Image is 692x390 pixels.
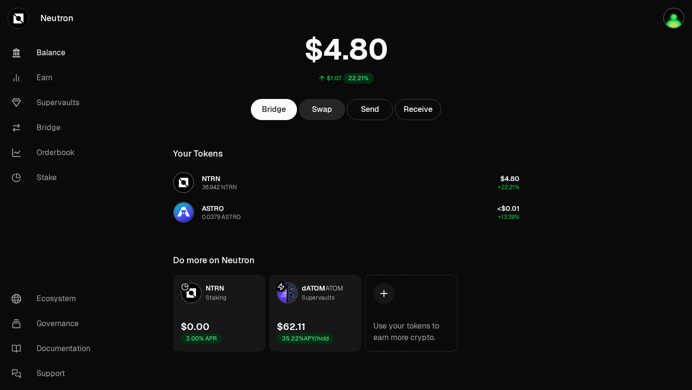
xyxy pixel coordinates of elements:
[4,115,104,140] a: Bridge
[373,320,449,343] div: Use your tokens to earn more crypto.
[277,320,306,333] div: $62.11
[167,198,525,227] button: ASTRO LogoASTRO0.0379 ASTRO<$0.01+13.39%
[4,361,104,386] a: Support
[181,333,222,344] div: 3.00% APR
[202,213,241,221] div: 0.0379 ASTRO
[4,165,104,190] a: Stake
[500,174,519,183] span: $4.80
[202,174,220,183] span: NTRN
[277,333,334,344] div: 35.22% APY/hold
[206,293,226,303] div: Staking
[325,284,343,292] span: ATOM
[497,204,519,213] span: <$0.01
[182,283,201,303] img: NTRN Logo
[4,286,104,311] a: Ecosystem
[181,320,210,333] div: $0.00
[202,183,237,191] div: 38.942 NTRN
[4,311,104,336] a: Governance
[202,204,224,213] span: ASTRO
[167,168,525,197] button: NTRN LogoNTRN38.942 NTRN$4.80+22.21%
[347,99,393,120] button: Send
[288,283,297,303] img: ATOM Logo
[4,40,104,65] a: Balance
[498,213,519,221] span: +13.39%
[327,74,341,82] div: $1.07
[173,147,223,160] div: Your Tokens
[365,275,457,352] a: Use your tokens to earn more crypto.
[302,284,325,292] span: dATOM
[173,254,255,267] div: Do more on Neutron
[299,99,345,120] a: Swap
[4,90,104,115] a: Supervaults
[343,73,374,84] div: 22.21%
[174,173,193,192] img: NTRN Logo
[4,65,104,90] a: Earn
[498,183,519,191] span: +22.21%
[173,275,265,352] a: NTRN LogoNTRNStaking$0.003.00% APR
[278,283,286,303] img: dATOM Logo
[302,293,334,303] div: Supervaults
[663,8,684,29] img: Farfadet X Nano X
[4,140,104,165] a: Orderbook
[174,203,193,222] img: ASTRO Logo
[395,99,441,120] button: Receive
[269,275,361,352] a: dATOM LogoATOM LogodATOMATOMSupervaults$62.1135.22%APY/hold
[206,284,224,292] span: NTRN
[251,99,297,120] a: Bridge
[4,336,104,361] a: Documentation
